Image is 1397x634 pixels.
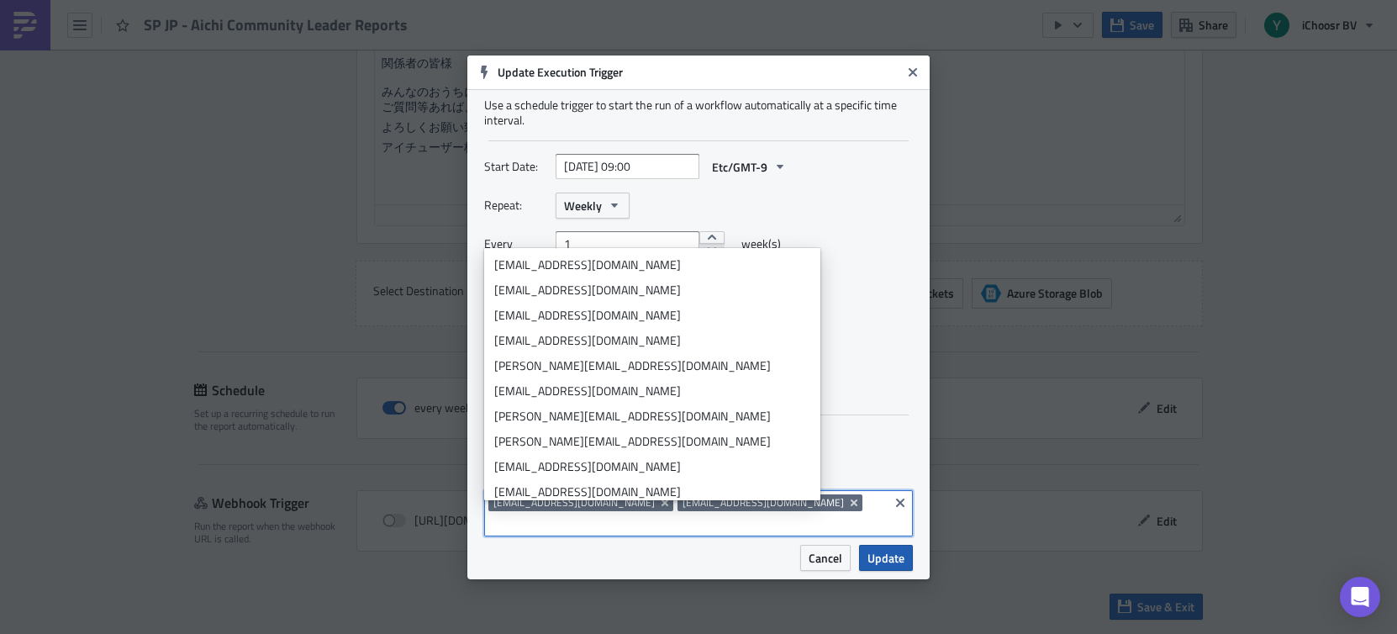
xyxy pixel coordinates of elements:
[859,545,913,571] button: Update
[7,71,147,84] span: よろしくお願い致します。
[658,494,673,511] button: Remove Tag
[484,154,547,179] label: Start Date:
[494,433,810,450] div: [PERSON_NAME][EMAIL_ADDRESS][DOMAIN_NAME]
[809,549,842,567] span: Cancel
[704,154,795,180] button: Etc/GMT-9
[7,91,135,104] span: アイチューザー株式会社
[494,383,810,399] div: [EMAIL_ADDRESS][DOMAIN_NAME]
[494,458,810,475] div: [EMAIL_ADDRESS][DOMAIN_NAME]
[484,98,913,128] div: Use a schedule trigger to start the run of a workflow automatically at a specific time interval.
[494,332,810,349] div: [EMAIL_ADDRESS][DOMAIN_NAME]
[900,60,925,85] button: Close
[741,231,781,256] span: week(s)
[7,7,803,106] body: Rich Text Area. Press ALT-0 for help.
[683,496,844,510] span: [EMAIL_ADDRESS][DOMAIN_NAME]
[712,158,767,176] span: Etc/GMT-9
[498,65,901,80] h6: Update Execution Trigger
[484,248,820,500] ul: selectable options
[7,7,479,49] span: 関係者の皆様 みんなのおうちに[GEOGRAPHIC_DATA]別週次登録レポートを添付にてご確認ください。
[867,549,904,567] span: Update
[494,307,810,324] div: [EMAIL_ADDRESS][DOMAIN_NAME]
[494,282,810,299] div: [EMAIL_ADDRESS][DOMAIN_NAME]
[556,193,630,219] button: Weekly
[484,231,547,256] label: Every
[1340,577,1380,617] div: Open Intercom Messenger
[699,231,725,245] button: increment
[7,50,241,64] span: ご質問等あれば、担当までご連絡ください。
[494,357,810,374] div: [PERSON_NAME][EMAIL_ADDRESS][DOMAIN_NAME]
[484,193,547,218] label: Repeat:
[847,494,862,511] button: Remove Tag
[564,197,602,214] span: Weekly
[493,496,655,510] span: [EMAIL_ADDRESS][DOMAIN_NAME]
[890,493,910,513] button: Clear selected items
[800,545,851,571] button: Cancel
[494,256,810,273] div: [EMAIL_ADDRESS][DOMAIN_NAME]
[556,154,699,179] input: YYYY-MM-DD HH:mm
[494,408,810,425] div: [PERSON_NAME][EMAIL_ADDRESS][DOMAIN_NAME]
[494,483,810,500] div: [EMAIL_ADDRESS][DOMAIN_NAME]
